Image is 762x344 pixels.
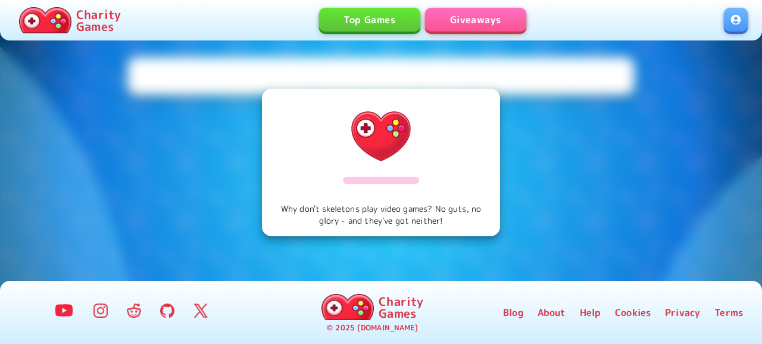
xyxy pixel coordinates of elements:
img: Reddit Logo [127,304,141,318]
a: Blog [503,305,523,320]
img: Twitter Logo [193,304,208,318]
p: © 2025 [DOMAIN_NAME] [327,323,418,334]
a: Terms [714,305,743,320]
a: Help [580,305,601,320]
a: About [538,305,566,320]
p: Charity Games [76,8,121,32]
img: Charity.Games [19,7,71,33]
a: Privacy [665,305,700,320]
a: Top Games [319,8,420,32]
img: Charity.Games [321,294,374,320]
a: Cookies [615,305,651,320]
p: Charity Games [379,295,423,319]
a: Giveaways [425,8,526,32]
img: GitHub Logo [160,304,174,318]
a: Charity Games [14,5,126,36]
img: Instagram Logo [93,304,108,318]
a: Charity Games [317,292,428,323]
